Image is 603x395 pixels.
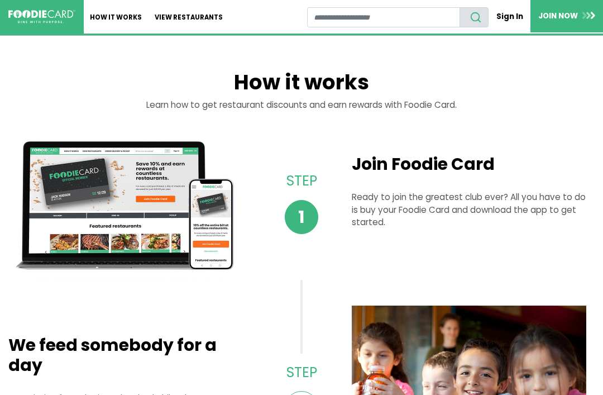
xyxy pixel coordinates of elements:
[285,200,319,234] span: 1
[8,99,595,125] div: Learn how to get restaurant discounts and earn rewards with Foodie Card.
[307,7,461,27] input: restaurant search
[8,335,243,375] h2: We feed somebody for a day
[489,7,530,26] a: Sign In
[8,70,595,99] h1: How it works
[460,7,489,27] button: search
[8,10,75,23] img: FoodieCard; Eat, Drink, Save, Donate
[280,362,323,383] p: Step
[352,191,586,229] p: Ready to join the greatest club ever? All you have to do is buy your Foodie Card and download the...
[352,154,586,174] h2: Join Foodie Card
[280,170,323,191] p: Step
